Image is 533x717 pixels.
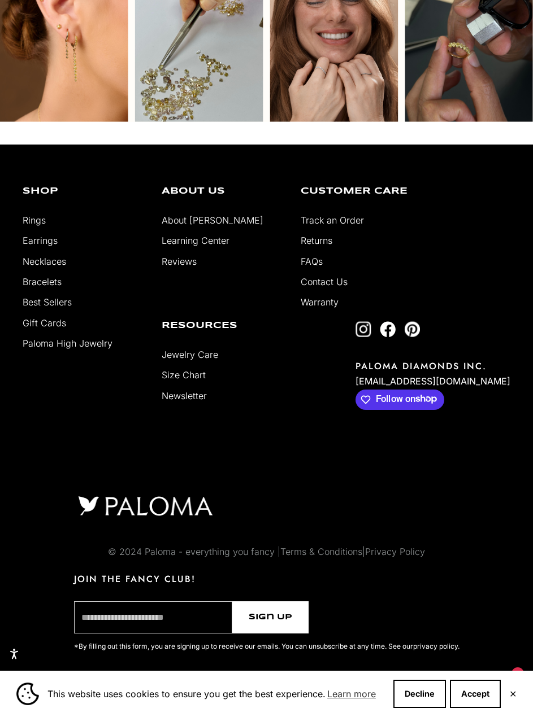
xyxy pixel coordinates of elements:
a: Follow on Facebook [380,321,396,337]
p: © 2024 Paloma - everything you fancy | | [74,544,460,559]
p: [EMAIL_ADDRESS][DOMAIN_NAME] [356,373,510,390]
a: Rings [23,215,46,226]
img: footer logo [74,493,216,518]
img: Cookie banner [16,683,39,705]
p: PALOMA DIAMONDS INC. [356,360,510,373]
p: About Us [162,187,284,196]
a: Learning Center [162,235,229,246]
button: Sign Up [232,601,309,633]
a: Necklaces [23,256,66,267]
a: Size Chart [162,369,206,381]
a: privacy policy. [413,642,460,650]
a: About [PERSON_NAME] [162,215,263,226]
p: Customer Care [301,187,423,196]
a: Privacy Policy [365,546,425,557]
a: Gift Cards [23,317,66,329]
a: Terms & Conditions [280,546,362,557]
p: Resources [162,321,284,330]
button: Close [509,690,517,697]
a: Reviews [162,256,197,267]
a: Paloma High Jewelry [23,338,112,349]
a: Earrings [23,235,58,246]
a: Follow on Instagram [356,321,371,337]
a: Best Sellers [23,296,72,308]
button: Decline [393,680,446,708]
a: Bracelets [23,276,62,287]
a: FAQs [301,256,323,267]
a: Newsletter [162,390,207,401]
a: Jewelry Care [162,349,218,360]
span: Sign Up [249,611,292,624]
a: Track an Order [301,215,364,226]
a: Warranty [301,296,339,308]
p: JOIN THE FANCY CLUB! [74,572,460,585]
button: Accept [450,680,501,708]
a: Learn more [326,685,378,702]
p: *By filling out this form, you are signing up to receive our emails. You can unsubscribe at any t... [74,641,460,652]
a: Contact Us [301,276,348,287]
a: Follow on Pinterest [404,321,420,337]
p: Shop [23,187,145,196]
span: This website uses cookies to ensure you get the best experience. [47,685,384,702]
a: Returns [301,235,332,246]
